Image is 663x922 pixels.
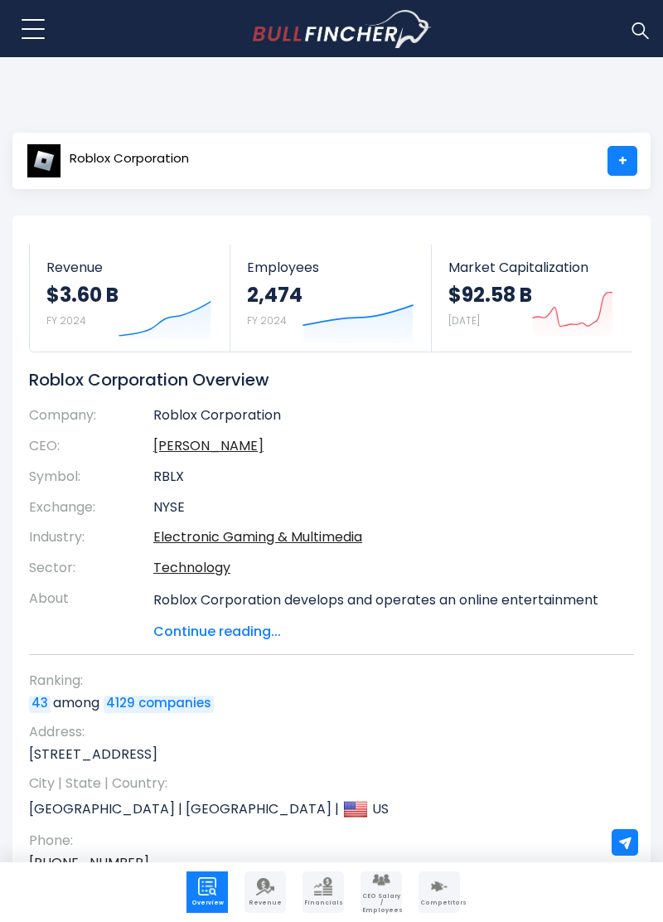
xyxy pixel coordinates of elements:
th: About [29,584,153,642]
a: Market Capitalization $92.58 B [DATE] [432,245,632,352]
p: Roblox Corporation develops and operates an online entertainment platform. The company offers Rob... [153,590,609,829]
span: City | State | Country: [29,774,617,793]
a: 43 [29,696,51,712]
th: Exchange: [29,493,153,523]
td: NYSE [153,493,609,523]
span: Address: [29,723,617,741]
a: Company Financials [302,871,344,913]
span: Employees [247,260,414,275]
span: Roblox Corporation [70,152,189,166]
span: Market Capitalization [448,260,616,275]
img: Bullfincher logo [253,10,432,48]
p: [STREET_ADDRESS] [29,745,617,764]
span: CEO Salary / Employees [362,893,400,914]
strong: $92.58 B [448,282,532,308]
td: RBLX [153,462,609,493]
a: Company Revenue [244,871,286,913]
small: [DATE] [448,313,480,328]
h1: Roblox Corporation Overview [29,369,609,391]
span: Overview [188,900,226,906]
a: Electronic Gaming & Multimedia [153,527,362,546]
th: Symbol: [29,462,153,493]
span: Competitors [420,900,458,906]
th: Industry: [29,522,153,553]
a: Company Competitors [419,871,460,913]
p: among [29,694,617,712]
a: Technology [153,558,230,577]
a: Company Overview [186,871,228,913]
th: Company: [29,407,153,431]
span: Continue reading... [153,622,609,642]
a: ceo [153,436,264,455]
a: Roblox Corporation [26,146,190,176]
span: Ranking: [29,672,617,690]
span: Revenue [246,900,284,906]
span: Financials [304,900,342,906]
small: FY 2024 [46,313,86,328]
p: [GEOGRAPHIC_DATA] | [GEOGRAPHIC_DATA] | US [29,797,617,822]
small: FY 2024 [247,313,287,328]
a: Revenue $3.60 B FY 2024 [30,245,230,352]
a: Go to homepage [253,10,431,48]
img: RBLX logo [27,143,61,178]
strong: 2,474 [247,282,302,308]
a: [PHONE_NUMBER] [29,854,149,872]
a: Employees 2,474 FY 2024 [230,245,430,352]
th: CEO: [29,431,153,462]
th: Sector: [29,553,153,584]
a: + [607,146,637,176]
span: Revenue [46,260,213,275]
a: 4129 companies [104,696,214,712]
a: Company Employees [361,871,402,913]
strong: $3.60 B [46,282,119,308]
span: Phone: [29,832,617,850]
td: Roblox Corporation [153,407,609,431]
